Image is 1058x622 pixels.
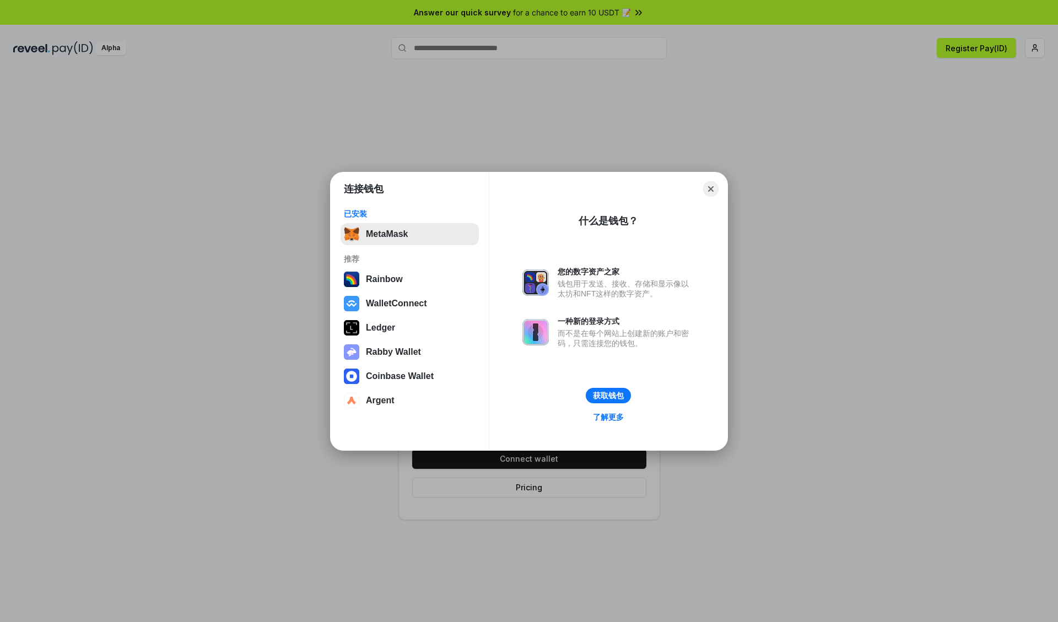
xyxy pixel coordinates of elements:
[341,293,479,315] button: WalletConnect
[344,369,359,384] img: svg+xml,%3Csvg%20width%3D%2228%22%20height%3D%2228%22%20viewBox%3D%220%200%2028%2028%22%20fill%3D...
[522,319,549,345] img: svg+xml,%3Csvg%20xmlns%3D%22http%3A%2F%2Fwww.w3.org%2F2000%2Fsvg%22%20fill%3D%22none%22%20viewBox...
[344,272,359,287] img: svg+xml,%3Csvg%20width%3D%22120%22%20height%3D%22120%22%20viewBox%3D%220%200%20120%20120%22%20fil...
[579,214,638,228] div: 什么是钱包？
[558,279,694,299] div: 钱包用于发送、接收、存储和显示像以太坊和NFT这样的数字资产。
[366,396,395,405] div: Argent
[344,320,359,336] img: svg+xml,%3Csvg%20xmlns%3D%22http%3A%2F%2Fwww.w3.org%2F2000%2Fsvg%22%20width%3D%2228%22%20height%3...
[341,268,479,290] button: Rainbow
[341,390,479,412] button: Argent
[341,341,479,363] button: Rabby Wallet
[366,299,427,309] div: WalletConnect
[344,226,359,242] img: svg+xml,%3Csvg%20fill%3D%22none%22%20height%3D%2233%22%20viewBox%3D%220%200%2035%2033%22%20width%...
[344,209,476,219] div: 已安装
[366,347,421,357] div: Rabby Wallet
[703,181,719,197] button: Close
[344,344,359,360] img: svg+xml,%3Csvg%20xmlns%3D%22http%3A%2F%2Fwww.w3.org%2F2000%2Fsvg%22%20fill%3D%22none%22%20viewBox...
[341,223,479,245] button: MetaMask
[344,182,384,196] h1: 连接钱包
[366,371,434,381] div: Coinbase Wallet
[558,316,694,326] div: 一种新的登录方式
[341,317,479,339] button: Ledger
[366,274,403,284] div: Rainbow
[366,323,395,333] div: Ledger
[558,328,694,348] div: 而不是在每个网站上创建新的账户和密码，只需连接您的钱包。
[558,267,694,277] div: 您的数字资产之家
[586,410,630,424] a: 了解更多
[593,412,624,422] div: 了解更多
[522,269,549,296] img: svg+xml,%3Csvg%20xmlns%3D%22http%3A%2F%2Fwww.w3.org%2F2000%2Fsvg%22%20fill%3D%22none%22%20viewBox...
[586,388,631,403] button: 获取钱包
[344,393,359,408] img: svg+xml,%3Csvg%20width%3D%2228%22%20height%3D%2228%22%20viewBox%3D%220%200%2028%2028%22%20fill%3D...
[366,229,408,239] div: MetaMask
[593,391,624,401] div: 获取钱包
[344,254,476,264] div: 推荐
[344,296,359,311] img: svg+xml,%3Csvg%20width%3D%2228%22%20height%3D%2228%22%20viewBox%3D%220%200%2028%2028%22%20fill%3D...
[341,365,479,387] button: Coinbase Wallet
